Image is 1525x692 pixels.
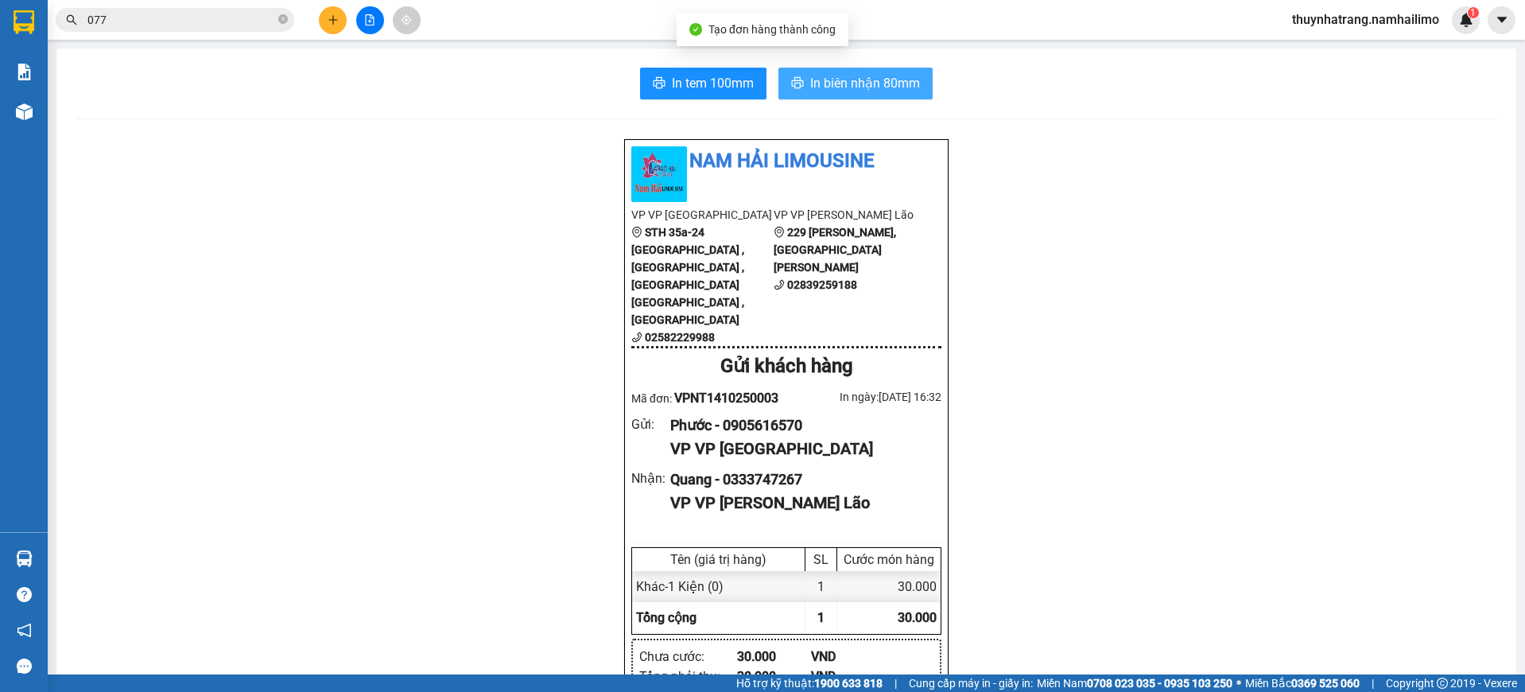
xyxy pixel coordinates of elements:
button: file-add [356,6,384,34]
li: VP VP [PERSON_NAME] Lão [774,206,916,224]
span: Tạo đơn hàng thành công [708,23,836,36]
img: warehouse-icon [16,550,33,567]
span: notification [17,623,32,638]
span: In biên nhận 80mm [810,73,920,93]
div: Cước món hàng [841,552,937,567]
span: Miền Bắc [1245,675,1360,692]
span: check-circle [689,23,702,36]
button: printerIn tem 100mm [640,68,766,99]
span: 30.000 [898,610,937,625]
div: VND [811,667,885,686]
button: plus [319,6,347,34]
div: VND [811,647,885,667]
span: search [66,14,77,25]
div: Tên (giá trị hàng) [636,552,801,567]
b: 02582229988 [645,331,715,344]
span: In tem 100mm [672,73,754,93]
div: Gửi khách hàng [631,352,941,382]
b: 02839259188 [787,278,857,291]
input: Tìm tên, số ĐT hoặc mã đơn [87,11,275,29]
li: VP VP [GEOGRAPHIC_DATA] [631,206,774,224]
span: VPNT1410250003 [674,391,778,406]
button: aim [393,6,421,34]
b: 229 [PERSON_NAME], [GEOGRAPHIC_DATA][PERSON_NAME] [774,226,896,274]
img: solution-icon [16,64,33,80]
div: Phước - 0905616570 [670,414,929,437]
span: copyright [1437,678,1448,689]
span: caret-down [1495,13,1509,27]
div: 30.000 [737,667,811,686]
span: question-circle [17,587,32,602]
span: 1 [1470,7,1476,18]
span: close-circle [278,14,288,24]
span: | [894,675,897,692]
div: VP VP [GEOGRAPHIC_DATA] [670,437,929,461]
span: message [17,659,32,674]
span: Hỗ trợ kỹ thuật: [736,675,883,692]
div: In ngày: [DATE] 16:32 [786,388,941,406]
span: plus [328,14,339,25]
li: Nam Hải Limousine [631,146,941,177]
strong: 0708 023 035 - 0935 103 250 [1087,677,1232,690]
img: icon-new-feature [1459,13,1473,27]
div: 30.000 [737,647,811,667]
div: 1 [805,571,837,602]
span: ⚪️ [1236,680,1241,686]
span: phone [774,279,785,290]
span: Cung cấp máy in - giấy in: [909,675,1033,692]
img: logo.jpg [631,146,687,202]
span: printer [791,76,804,91]
div: Quang - 0333747267 [670,468,929,491]
button: printerIn biên nhận 80mm [778,68,933,99]
div: Nhận : [631,468,670,488]
span: aim [401,14,412,25]
span: printer [653,76,665,91]
strong: 1900 633 818 [814,677,883,690]
div: Mã đơn: [631,388,786,408]
div: Gửi : [631,414,670,434]
span: phone [631,332,642,343]
button: caret-down [1488,6,1515,34]
span: | [1372,675,1374,692]
sup: 1 [1468,7,1479,18]
span: 1 [817,610,825,625]
span: Miền Nam [1037,675,1232,692]
span: thuynhatrang.namhailimo [1279,10,1452,29]
span: Khác - 1 Kiện (0) [636,579,724,594]
img: warehouse-icon [16,103,33,120]
div: VP VP [PERSON_NAME] Lão [670,491,929,515]
b: STH 35a-24 [GEOGRAPHIC_DATA] , [GEOGRAPHIC_DATA] , [GEOGRAPHIC_DATA] [GEOGRAPHIC_DATA] , [GEOGRAP... [631,226,744,326]
strong: 0369 525 060 [1291,677,1360,690]
span: close-circle [278,13,288,28]
div: 30.000 [837,571,941,602]
div: SL [809,552,832,567]
span: environment [774,227,785,238]
img: logo-vxr [14,10,34,34]
div: Chưa cước : [639,647,737,667]
span: environment [631,227,642,238]
span: file-add [364,14,375,25]
div: Tổng phải thu : [639,667,737,686]
span: Tổng cộng [636,610,697,625]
